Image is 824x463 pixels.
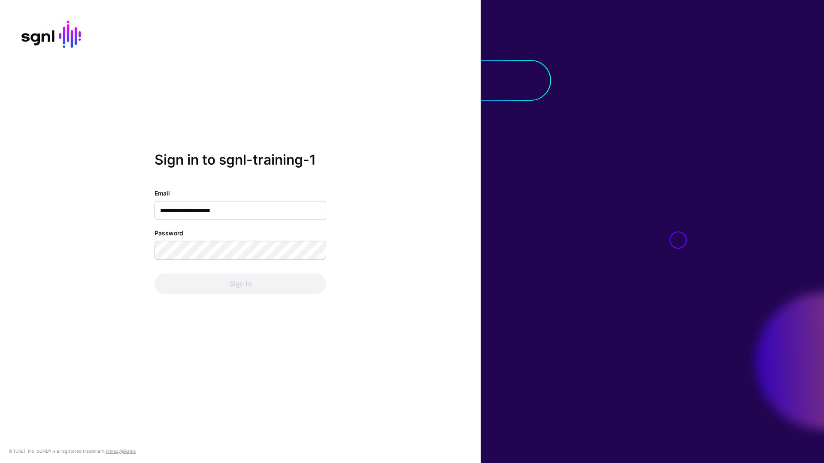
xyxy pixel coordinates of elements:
label: Email [154,189,170,198]
a: Terms [123,448,136,454]
a: Privacy [106,448,121,454]
h2: Sign in to sgnl-training-1 [154,152,326,168]
label: Password [154,228,183,238]
div: © [URL], Inc. SGNL® is a registered trademark. & [9,448,136,454]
